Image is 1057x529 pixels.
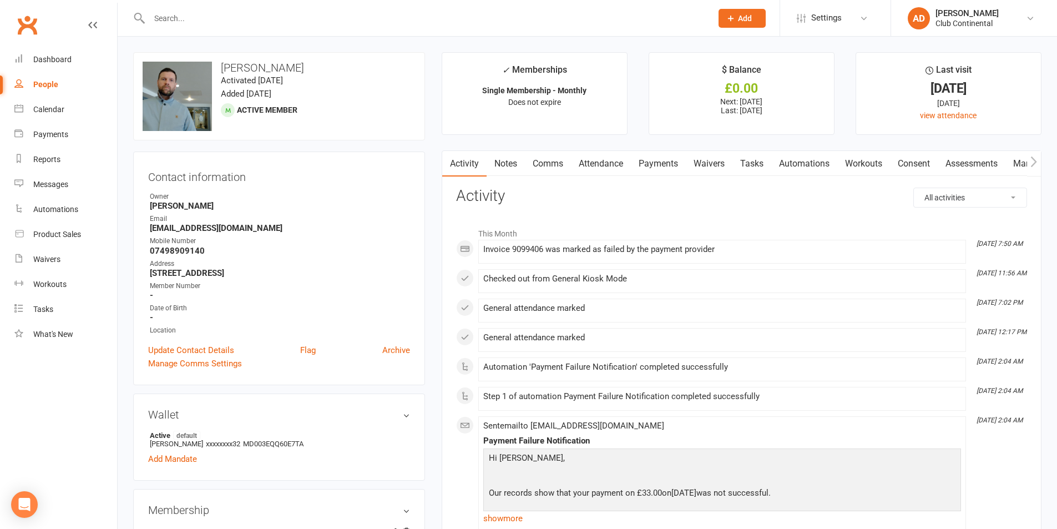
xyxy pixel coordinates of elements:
[33,130,68,139] div: Payments
[14,197,117,222] a: Automations
[935,18,999,28] div: Club Continental
[866,97,1031,109] div: [DATE]
[483,274,961,284] div: Checked out from General Kiosk Mode
[14,47,117,72] a: Dashboard
[148,452,197,466] a: Add Mandate
[722,63,761,83] div: $ Balance
[771,151,837,177] a: Automations
[150,325,410,336] div: Location
[150,313,410,323] strong: -
[696,488,771,498] span: was not successful.
[483,304,961,313] div: General attendance marked
[977,357,1023,365] i: [DATE] 2:04 AM
[143,62,212,131] img: image1740663529.png
[483,421,664,431] span: Sent email to [EMAIL_ADDRESS][DOMAIN_NAME]
[150,236,410,246] div: Mobile Number
[525,151,571,177] a: Comms
[148,167,410,183] h3: Contact information
[150,259,410,269] div: Address
[631,151,686,177] a: Payments
[977,328,1026,336] i: [DATE] 12:17 PM
[483,362,961,372] div: Automation 'Payment Failure Notification' completed successfully
[33,80,58,89] div: People
[14,172,117,197] a: Messages
[237,105,297,114] span: Active member
[483,436,961,446] div: Payment Failure Notification
[33,280,67,289] div: Workouts
[920,111,977,120] a: view attendance
[150,290,410,300] strong: -
[148,409,410,421] h3: Wallet
[150,192,410,202] div: Owner
[483,392,961,401] div: Step 1 of automation Payment Failure Notification completed successfully
[719,9,766,28] button: Add
[866,83,1031,94] div: [DATE]
[33,330,73,339] div: What's New
[148,357,242,370] a: Manage Comms Settings
[33,255,60,264] div: Waivers
[206,440,240,448] span: xxxxxxxx32
[243,440,304,448] span: MD003EQQ60E7TA
[732,151,771,177] a: Tasks
[456,188,1027,205] h3: Activity
[456,222,1027,240] li: This Month
[221,75,283,85] time: Activated [DATE]
[14,272,117,297] a: Workouts
[150,223,410,233] strong: [EMAIL_ADDRESS][DOMAIN_NAME]
[14,147,117,172] a: Reports
[482,86,586,95] strong: Single Membership - Monthly
[13,11,41,39] a: Clubworx
[486,451,958,467] p: Hi [PERSON_NAME]
[382,344,410,357] a: Archive
[14,222,117,247] a: Product Sales
[150,268,410,278] strong: [STREET_ADDRESS]
[486,486,958,502] p: Our records show that your payment on £33.00 [DATE]
[938,151,1005,177] a: Assessments
[14,247,117,272] a: Waivers
[33,230,81,239] div: Product Sales
[14,322,117,347] a: What's New
[977,240,1023,248] i: [DATE] 7:50 AM
[925,63,972,83] div: Last visit
[146,11,704,26] input: Search...
[977,387,1023,395] i: [DATE] 2:04 AM
[738,14,752,23] span: Add
[977,299,1023,306] i: [DATE] 7:02 PM
[935,8,999,18] div: [PERSON_NAME]
[487,151,525,177] a: Notes
[14,97,117,122] a: Calendar
[508,98,561,107] span: Does not expire
[483,245,961,254] div: Invoice 9099406 was marked as failed by the payment provider
[33,305,53,314] div: Tasks
[14,72,117,97] a: People
[483,333,961,342] div: General attendance marked
[148,429,410,450] li: [PERSON_NAME]
[659,83,824,94] div: £0.00
[148,344,234,357] a: Update Contact Details
[33,105,64,114] div: Calendar
[150,281,410,291] div: Member Number
[173,431,200,440] span: default
[483,511,961,526] a: show more
[977,416,1023,424] i: [DATE] 2:04 AM
[14,297,117,322] a: Tasks
[33,55,72,64] div: Dashboard
[502,65,509,75] i: ✓
[150,303,410,314] div: Date of Birth
[150,201,410,211] strong: [PERSON_NAME]
[150,214,410,224] div: Email
[563,453,565,463] span: ,
[686,151,732,177] a: Waivers
[33,155,60,164] div: Reports
[908,7,930,29] div: AD
[442,151,487,177] a: Activity
[150,431,404,440] strong: Active
[811,6,842,31] span: Settings
[659,97,824,115] p: Next: [DATE] Last: [DATE]
[977,269,1026,277] i: [DATE] 11:56 AM
[11,491,38,518] div: Open Intercom Messenger
[148,504,410,516] h3: Membership
[221,89,271,99] time: Added [DATE]
[662,488,671,498] span: on
[300,344,316,357] a: Flag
